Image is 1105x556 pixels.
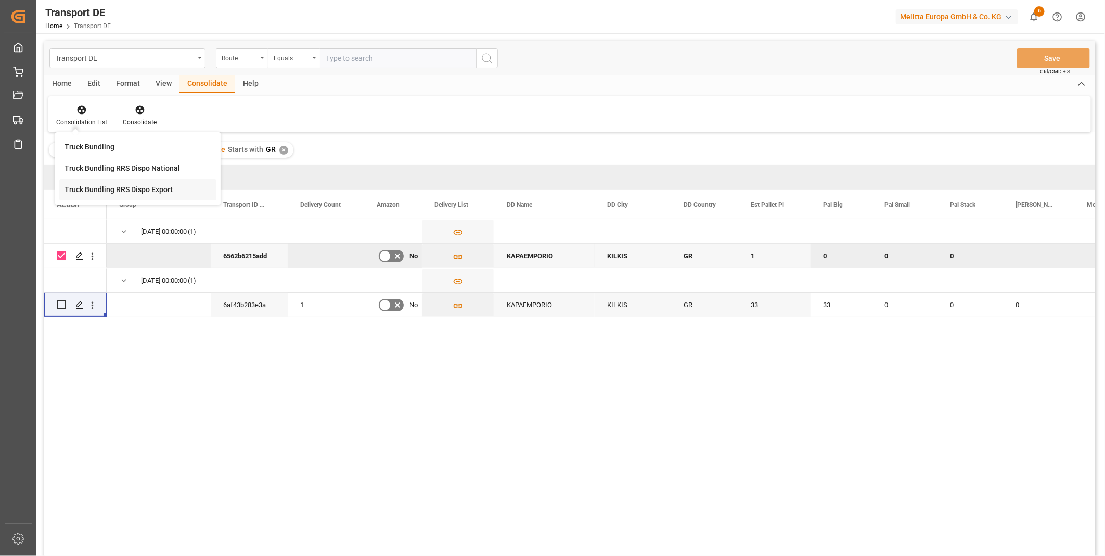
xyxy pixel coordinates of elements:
[65,163,180,174] div: Truck Bundling RRS Dispo National
[228,145,263,154] span: Starts with
[409,293,418,317] span: No
[434,201,468,208] span: Delivery List
[141,269,187,293] div: [DATE] 00:00:00
[872,244,937,268] div: 0
[223,201,266,208] span: Transport ID Logward
[266,145,276,154] span: GR
[738,293,811,317] div: 33
[56,118,107,127] div: Consolidation List
[268,48,320,68] button: open menu
[1003,293,1074,317] div: 0
[950,201,975,208] span: Pal Stack
[884,201,910,208] span: Pal Small
[55,51,194,64] div: Transport DE
[377,201,400,208] span: Amazon
[937,293,1003,317] div: 0
[44,75,80,93] div: Home
[288,293,364,317] div: 1
[872,293,937,317] div: 0
[54,145,75,154] span: Filter :
[211,293,288,317] div: 6af43b283e3a
[148,75,179,93] div: View
[44,244,107,268] div: Press SPACE to deselect this row.
[823,201,843,208] span: Pal Big
[811,244,872,268] div: 0
[595,293,671,317] div: KILKIS
[494,244,595,268] div: KAPAEMPORIO
[409,244,418,268] span: No
[896,7,1022,27] button: Melitta Europa GmbH & Co. KG
[896,9,1018,24] div: Melitta Europa GmbH & Co. KG
[751,201,784,208] span: Est Pallet Pl
[274,51,309,63] div: Equals
[123,118,157,127] div: Consolidate
[65,142,114,153] div: Truck Bundling
[320,48,476,68] input: Type to search
[45,22,62,30] a: Home
[108,75,148,93] div: Format
[211,244,288,268] div: 6562b6215add
[937,244,1003,268] div: 0
[1022,5,1046,29] button: show 6 new notifications
[216,48,268,68] button: open menu
[476,48,498,68] button: search button
[1034,6,1045,17] span: 6
[507,201,532,208] span: DD Name
[671,244,738,268] div: GR
[671,293,738,317] div: GR
[188,269,196,293] span: (1)
[49,48,205,68] button: open menu
[222,51,257,63] div: Route
[279,146,288,155] div: ✕
[1046,5,1069,29] button: Help Center
[811,293,872,317] div: 33
[607,201,628,208] span: DD City
[44,219,107,244] div: Press SPACE to select this row.
[80,75,108,93] div: Edit
[45,5,111,20] div: Transport DE
[141,220,187,244] div: [DATE] 00:00:00
[1040,68,1070,75] span: Ctrl/CMD + S
[684,201,716,208] span: DD Country
[595,244,671,268] div: KILKIS
[1016,201,1052,208] span: [PERSON_NAME]
[44,268,107,293] div: Press SPACE to select this row.
[65,184,173,195] div: Truck Bundling RRS Dispo Export
[300,201,341,208] span: Delivery Count
[738,244,811,268] div: 1
[44,293,107,317] div: Press SPACE to select this row.
[179,75,235,93] div: Consolidate
[188,220,196,244] span: (1)
[1017,48,1090,68] button: Save
[235,75,266,93] div: Help
[494,293,595,317] div: KAPAEMPORIO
